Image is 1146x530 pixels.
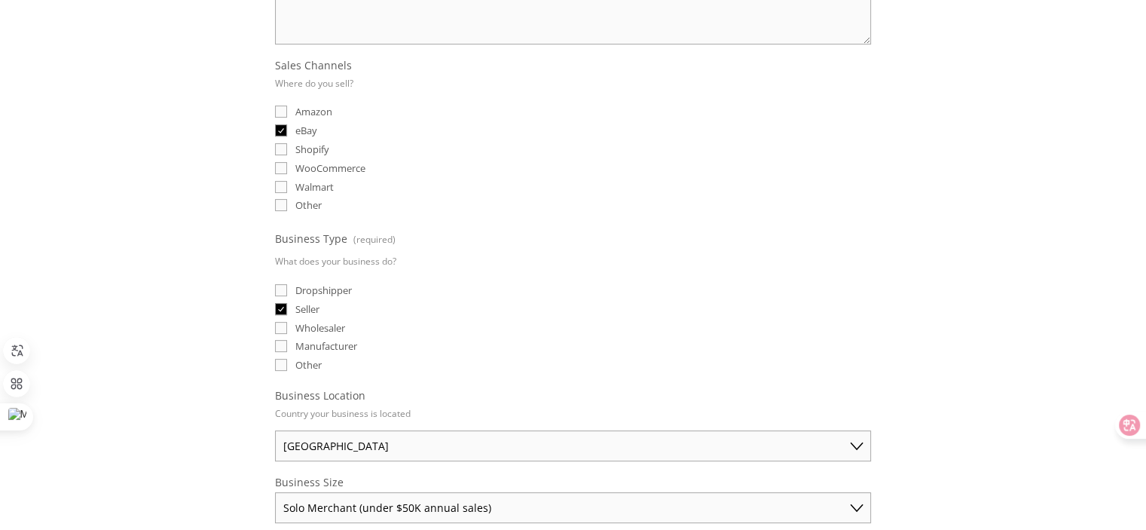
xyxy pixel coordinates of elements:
[275,430,871,461] select: Business Location
[275,199,287,211] input: Other
[275,124,287,136] input: eBay
[275,72,353,94] p: Where do you sell?
[295,339,357,353] span: Manufacturer
[275,403,411,424] p: Country your business is located
[275,143,287,155] input: Shopify
[295,302,319,316] span: Seller
[275,181,287,193] input: Walmart
[295,142,329,156] span: Shopify
[275,231,347,246] span: Business Type
[275,250,396,272] p: What does your business do?
[275,162,287,174] input: WooCommerce
[295,124,317,137] span: eBay
[275,58,352,72] span: Sales Channels
[275,303,287,315] input: Seller
[275,359,287,371] input: Other
[295,180,334,194] span: Walmart
[295,283,352,297] span: Dropshipper
[295,198,322,212] span: Other
[353,228,395,250] span: (required)
[275,106,287,118] input: Amazon
[275,492,871,523] select: Business Size
[275,340,287,352] input: Manufacturer
[295,321,345,335] span: Wholesaler
[295,161,365,175] span: WooCommerce
[275,322,287,334] input: Wholesaler
[275,475,344,489] span: Business Size
[275,388,365,403] span: Business Location
[275,284,287,296] input: Dropshipper
[295,358,322,372] span: Other
[295,105,332,118] span: Amazon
